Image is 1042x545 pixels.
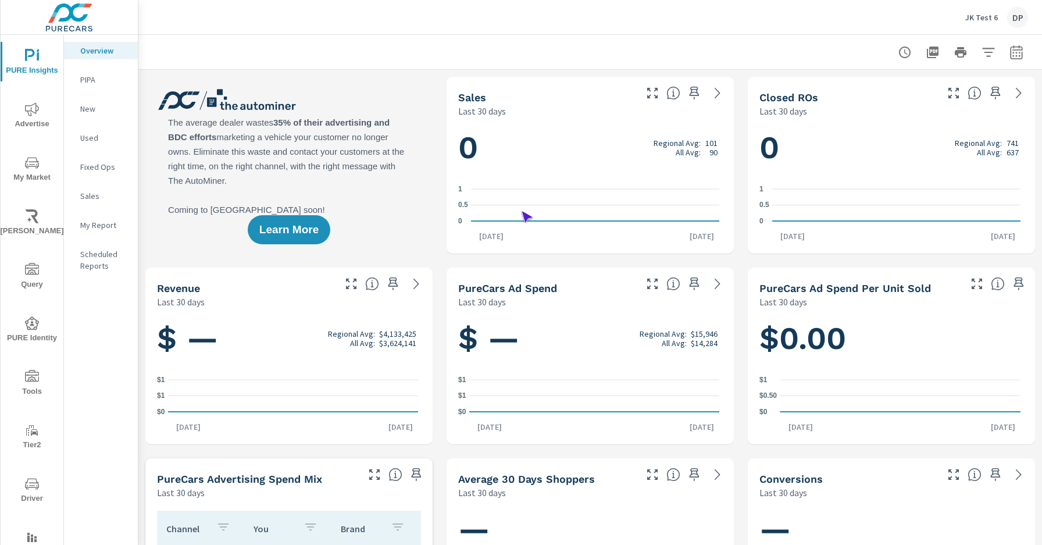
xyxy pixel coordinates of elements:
button: Make Fullscreen [643,465,662,484]
h5: Average 30 Days Shoppers [458,473,595,485]
p: All Avg: [662,339,687,348]
span: A rolling 30 day total of daily Shoppers on the dealership website, averaged over the selected da... [666,468,680,482]
a: See more details in report [1009,84,1028,102]
button: Make Fullscreen [643,84,662,102]
span: Save this to your personalized report [1009,275,1028,293]
span: Learn More [259,225,319,235]
div: My Report [64,216,138,234]
text: $1 [458,392,466,400]
h1: 0 [458,128,722,168]
p: Channel [166,523,207,535]
p: [DATE] [681,421,722,433]
p: All Avg: [350,339,375,348]
a: See more details in report [708,465,727,484]
text: $1 [759,376,768,384]
text: $0 [458,408,466,416]
p: [DATE] [681,230,722,242]
text: $1 [157,376,165,384]
p: 90 [709,148,718,157]
button: Make Fullscreen [643,275,662,293]
button: Make Fullscreen [944,465,963,484]
p: 101 [705,138,718,148]
p: Last 30 days [458,486,506,500]
a: See more details in report [708,275,727,293]
p: [DATE] [983,421,1023,433]
p: Regional Avg: [328,329,375,339]
p: [DATE] [471,230,512,242]
text: $1 [157,392,165,400]
p: [DATE] [168,421,209,433]
p: [DATE] [780,421,821,433]
p: $3,624,141 [379,339,416,348]
text: 1 [458,185,462,193]
h1: $0.00 [759,319,1023,358]
p: All Avg: [977,148,1002,157]
button: Learn More [248,215,330,244]
p: Brand [341,523,381,535]
span: Save this to your personalized report [986,465,1005,484]
p: [DATE] [380,421,421,433]
text: $1 [458,376,466,384]
a: See more details in report [407,275,426,293]
span: Query [4,263,60,291]
p: Used [80,132,129,144]
span: Number of vehicles sold by the dealership over the selected date range. [Source: This data is sou... [666,86,680,100]
h1: $ — [157,319,421,358]
div: DP [1007,7,1028,28]
span: The number of dealer-specified goals completed by a visitor. [Source: This data is provided by th... [968,468,982,482]
p: Last 30 days [759,486,807,500]
p: Regional Avg: [955,138,1002,148]
text: 1 [759,185,763,193]
p: 741 [1007,138,1019,148]
p: $4,133,425 [379,329,416,339]
span: Save this to your personalized report [685,465,704,484]
h5: Sales [458,91,486,104]
span: Tools [4,370,60,398]
button: Make Fullscreen [944,84,963,102]
a: See more details in report [1009,465,1028,484]
div: Sales [64,187,138,205]
button: Make Fullscreen [342,275,361,293]
span: Driver [4,477,60,505]
p: Sales [80,190,129,202]
span: Save this to your personalized report [685,84,704,102]
span: Tier2 [4,423,60,452]
div: Fixed Ops [64,158,138,176]
button: Make Fullscreen [365,465,384,484]
text: 0 [458,217,462,225]
span: Save this to your personalized report [384,275,402,293]
button: Select Date Range [1005,41,1028,64]
p: Last 30 days [157,486,205,500]
span: PURE Insights [4,49,60,77]
text: $0 [157,408,165,416]
span: My Market [4,156,60,184]
p: Overview [80,45,129,56]
p: [DATE] [772,230,813,242]
p: Last 30 days [458,295,506,309]
h5: Conversions [759,473,823,485]
p: Scheduled Reports [80,248,129,272]
p: JK Test 6 [965,12,998,23]
button: "Export Report to PDF" [921,41,944,64]
div: PIPA [64,71,138,88]
button: Make Fullscreen [968,275,986,293]
div: Overview [64,42,138,59]
p: Regional Avg: [640,329,687,339]
div: Used [64,129,138,147]
p: Last 30 days [759,104,807,118]
p: [DATE] [983,230,1023,242]
span: PURE Identity [4,316,60,345]
button: Print Report [949,41,972,64]
span: Save this to your personalized report [986,84,1005,102]
p: Fixed Ops [80,161,129,173]
h5: Revenue [157,282,200,294]
p: Last 30 days [157,295,205,309]
text: 0.5 [759,201,769,209]
div: New [64,100,138,117]
h5: PureCars Advertising Spend Mix [157,473,322,485]
h1: 0 [759,128,1023,168]
h5: PureCars Ad Spend [458,282,557,294]
h5: PureCars Ad Spend Per Unit Sold [759,282,931,294]
p: PIPA [80,74,129,86]
span: Average cost of advertising per each vehicle sold at the dealer over the selected date range. The... [991,277,1005,291]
